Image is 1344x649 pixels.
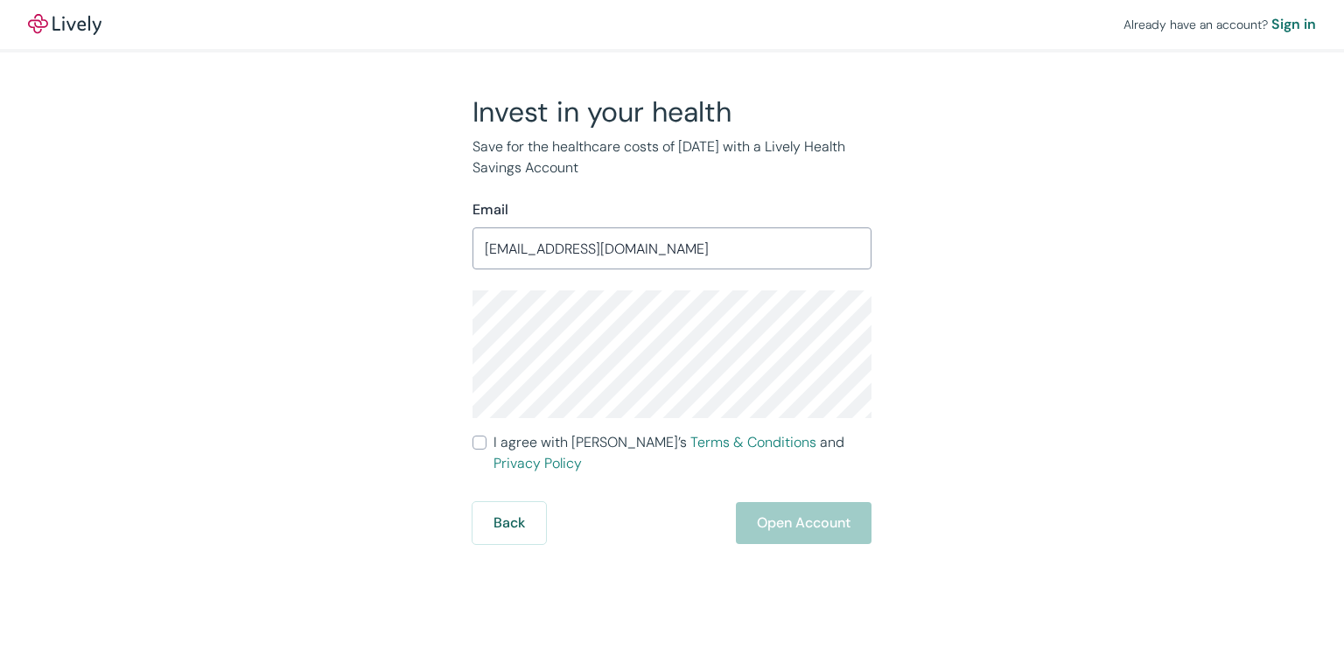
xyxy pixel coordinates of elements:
[1271,14,1316,35] a: Sign in
[472,136,871,178] p: Save for the healthcare costs of [DATE] with a Lively Health Savings Account
[493,454,582,472] a: Privacy Policy
[28,14,101,35] a: LivelyLively
[472,502,546,544] button: Back
[28,14,101,35] img: Lively
[1123,14,1316,35] div: Already have an account?
[493,432,871,474] span: I agree with [PERSON_NAME]’s and
[690,433,816,451] a: Terms & Conditions
[472,199,508,220] label: Email
[472,94,871,129] h2: Invest in your health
